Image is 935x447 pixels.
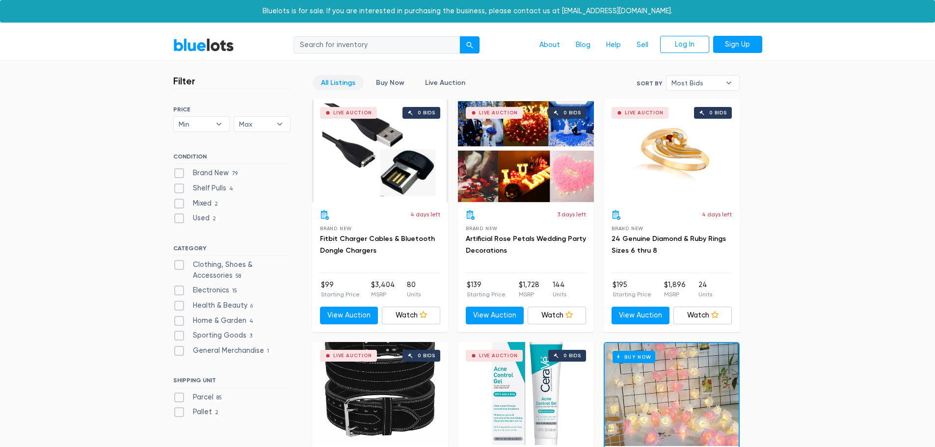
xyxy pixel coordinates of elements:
[173,377,291,388] h6: SHIPPING UNIT
[629,36,656,54] a: Sell
[294,36,460,54] input: Search for inventory
[173,198,221,209] label: Mixed
[563,110,581,115] div: 0 bids
[173,316,257,326] label: Home & Garden
[709,110,727,115] div: 0 bids
[368,75,413,90] a: Buy Now
[226,185,237,193] span: 4
[458,342,594,445] a: Live Auction 0 bids
[382,307,440,324] a: Watch
[467,280,506,299] li: $139
[371,290,395,299] p: MSRP
[173,75,195,87] h3: Filter
[312,342,448,445] a: Live Auction 0 bids
[264,347,272,355] span: 1
[313,75,364,90] a: All Listings
[613,351,655,363] h6: Buy Now
[229,288,240,295] span: 15
[466,235,586,255] a: Artificial Rose Petals Wedding Party Decorations
[212,200,221,208] span: 2
[269,117,290,131] b: ▾
[173,153,291,164] h6: CONDITION
[467,290,506,299] p: Starting Price
[320,226,352,231] span: Brand New
[246,317,257,325] span: 4
[698,280,712,299] li: 24
[557,210,586,219] p: 3 days left
[625,110,664,115] div: Live Auction
[713,36,762,53] a: Sign Up
[209,117,229,131] b: ▾
[612,307,670,324] a: View Auction
[173,245,291,256] h6: CATEGORY
[528,307,586,324] a: Watch
[371,280,395,299] li: $3,404
[458,99,594,202] a: Live Auction 0 bids
[563,353,581,358] div: 0 bids
[407,280,421,299] li: 80
[333,353,372,358] div: Live Auction
[246,333,256,341] span: 3
[613,280,651,299] li: $195
[173,285,240,296] label: Electronics
[466,226,498,231] span: Brand New
[605,343,739,446] a: Buy Now
[173,106,291,113] h6: PRICE
[214,394,225,402] span: 85
[229,170,241,178] span: 79
[333,110,372,115] div: Live Auction
[173,392,225,403] label: Parcel
[321,280,360,299] li: $99
[173,407,222,418] label: Pallet
[321,290,360,299] p: Starting Price
[210,215,219,223] span: 2
[320,235,435,255] a: Fitbit Charger Cables & Bluetooth Dongle Chargers
[568,36,598,54] a: Blog
[598,36,629,54] a: Help
[173,300,256,311] label: Health & Beauty
[173,38,234,52] a: BlueLots
[612,235,726,255] a: 24 Genuine Diamond & Ruby Rings Sizes 6 thru 8
[418,110,435,115] div: 0 bids
[637,79,662,88] label: Sort By
[407,290,421,299] p: Units
[553,280,566,299] li: 144
[179,117,211,131] span: Min
[173,213,219,224] label: Used
[698,290,712,299] p: Units
[479,353,518,358] div: Live Auction
[664,280,686,299] li: $1,896
[312,99,448,202] a: Live Auction 0 bids
[173,183,237,194] label: Shelf Pulls
[410,210,440,219] p: 4 days left
[519,290,539,299] p: MSRP
[247,302,256,310] span: 6
[173,260,291,281] label: Clothing, Shoes & Accessories
[532,36,568,54] a: About
[233,272,244,280] span: 58
[479,110,518,115] div: Live Auction
[664,290,686,299] p: MSRP
[417,75,474,90] a: Live Auction
[671,76,721,90] span: Most Bids
[519,280,539,299] li: $1,728
[553,290,566,299] p: Units
[612,226,643,231] span: Brand New
[239,117,271,131] span: Max
[418,353,435,358] div: 0 bids
[604,99,740,202] a: Live Auction 0 bids
[173,330,256,341] label: Sporting Goods
[719,76,739,90] b: ▾
[660,36,709,53] a: Log In
[320,307,378,324] a: View Auction
[466,307,524,324] a: View Auction
[702,210,732,219] p: 4 days left
[212,409,222,417] span: 2
[173,168,241,179] label: Brand New
[613,290,651,299] p: Starting Price
[673,307,732,324] a: Watch
[173,345,272,356] label: General Merchandise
